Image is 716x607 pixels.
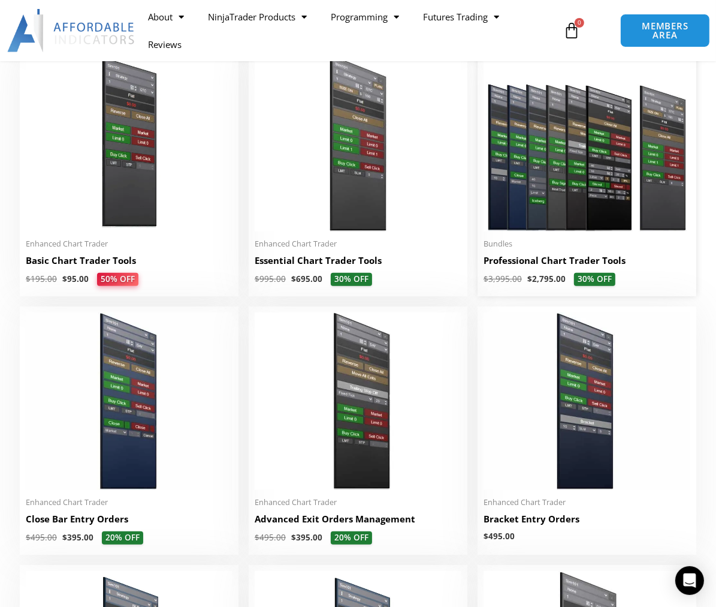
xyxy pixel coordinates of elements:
[291,532,296,543] span: $
[26,274,31,284] span: $
[62,274,89,284] bdi: 95.00
[527,274,532,284] span: $
[675,566,704,595] div: Open Intercom Messenger
[484,531,488,542] span: $
[255,254,461,267] h2: Essential Chart Trader Tools
[255,532,259,543] span: $
[484,239,690,249] span: Bundles
[26,312,232,491] img: CloseBarOrders
[255,513,461,525] h2: Advanced Exit Orders Management
[620,14,710,47] a: MEMBERS AREA
[484,274,522,284] bdi: 3,995.00
[97,273,138,286] span: 50% OFF
[291,274,296,284] span: $
[484,531,515,542] bdi: 495.00
[26,513,232,531] a: Close Bar Entry Orders
[411,3,511,31] a: Futures Trading
[255,254,461,273] a: Essential Chart Trader Tools
[545,13,598,48] a: 0
[136,31,194,58] a: Reviews
[255,513,461,531] a: Advanced Exit Orders Management
[484,274,488,284] span: $
[633,22,697,40] span: MEMBERS AREA
[255,239,461,249] span: Enhanced Chart Trader
[255,274,286,284] bdi: 995.00
[527,274,566,284] bdi: 2,795.00
[26,532,31,543] span: $
[255,312,461,491] img: AdvancedStopLossMgmt
[26,239,232,249] span: Enhanced Chart Trader
[26,54,232,232] img: BasicTools
[291,532,322,543] bdi: 395.00
[484,497,690,507] span: Enhanced Chart Trader
[574,273,615,286] span: 30% OFF
[136,3,558,58] nav: Menu
[484,54,690,232] img: ProfessionalToolsBundlePage
[62,274,67,284] span: $
[26,254,232,273] a: Basic Chart Trader Tools
[484,513,690,525] h2: Bracket Entry Orders
[319,3,411,31] a: Programming
[26,274,57,284] bdi: 195.00
[484,254,690,273] a: Professional Chart Trader Tools
[26,254,232,267] h2: Basic Chart Trader Tools
[255,54,461,232] img: Essential Chart Trader Tools
[255,497,461,507] span: Enhanced Chart Trader
[136,3,196,31] a: About
[255,532,286,543] bdi: 495.00
[26,532,57,543] bdi: 495.00
[26,497,232,507] span: Enhanced Chart Trader
[484,312,690,491] img: BracketEntryOrders
[331,531,372,545] span: 20% OFF
[255,274,259,284] span: $
[26,513,232,525] h2: Close Bar Entry Orders
[196,3,319,31] a: NinjaTrader Products
[62,532,67,543] span: $
[7,9,136,52] img: LogoAI | Affordable Indicators – NinjaTrader
[484,254,690,267] h2: Professional Chart Trader Tools
[331,273,372,286] span: 30% OFF
[102,531,143,545] span: 20% OFF
[575,18,584,28] span: 0
[484,513,690,531] a: Bracket Entry Orders
[291,274,322,284] bdi: 695.00
[62,532,93,543] bdi: 395.00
